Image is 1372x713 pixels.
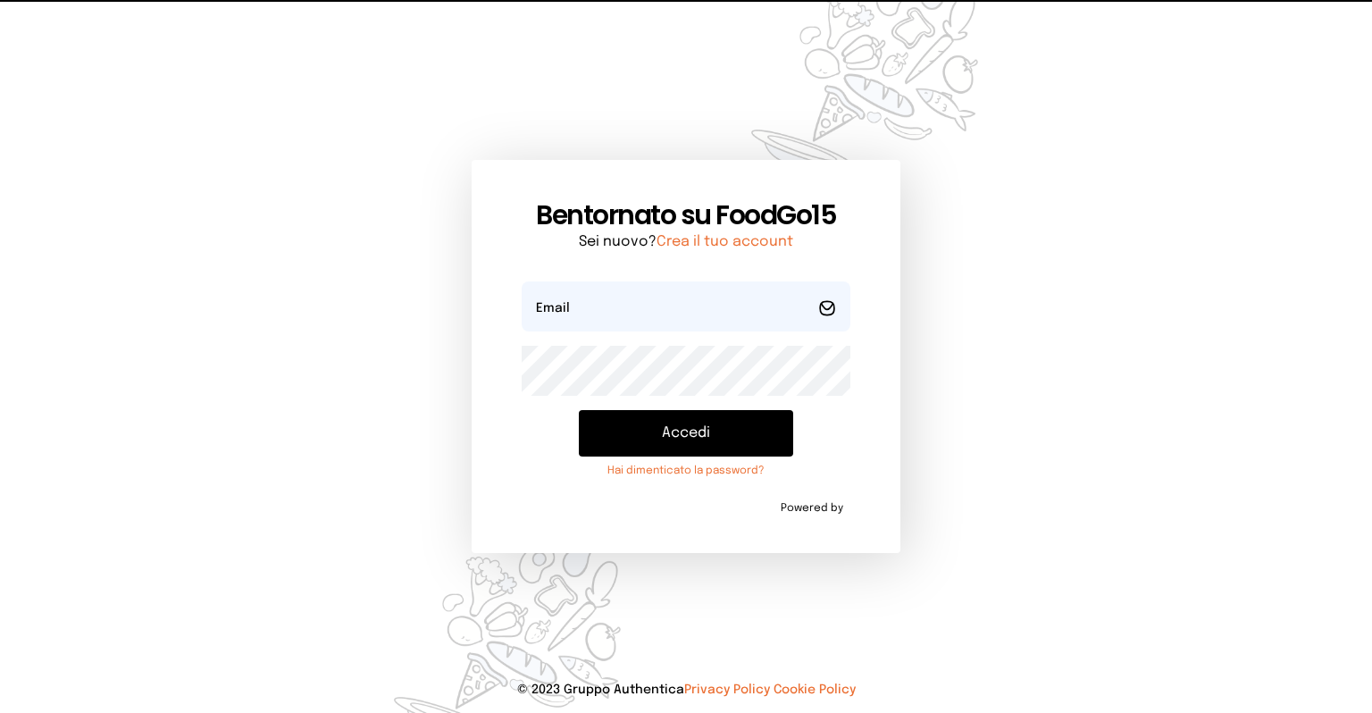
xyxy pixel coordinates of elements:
[522,199,850,231] h1: Bentornato su FoodGo15
[657,234,793,249] a: Crea il tuo account
[684,684,770,696] a: Privacy Policy
[781,501,843,516] span: Powered by
[29,681,1343,699] p: © 2023 Gruppo Authentica
[579,410,793,457] button: Accedi
[579,464,793,478] a: Hai dimenticato la password?
[774,684,856,696] a: Cookie Policy
[522,231,850,253] p: Sei nuovo?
